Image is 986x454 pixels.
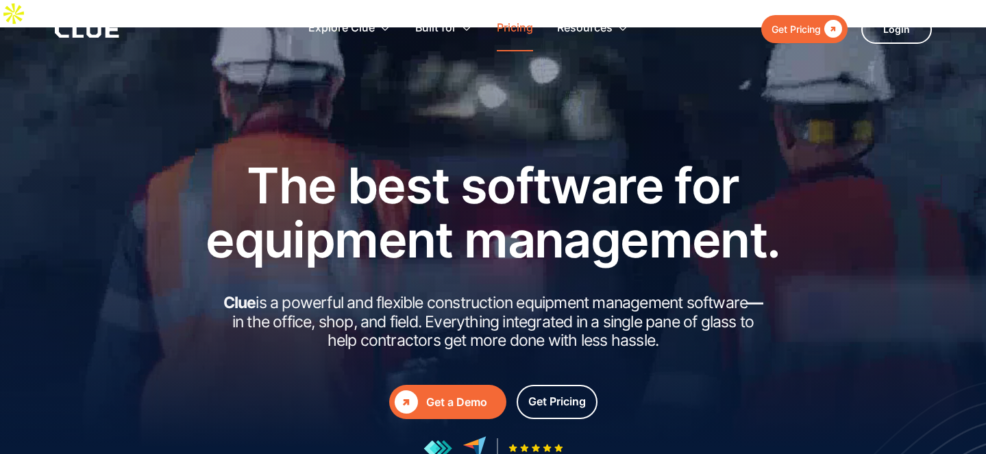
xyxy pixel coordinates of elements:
[861,15,932,44] a: Login
[426,394,501,411] div: Get a Demo
[223,293,256,312] strong: Clue
[395,390,418,414] div: 
[389,385,506,419] a: Get a Demo
[772,21,821,38] div: Get Pricing
[219,294,767,351] h2: is a powerful and flexible construction equipment management software in the office, shop, and fi...
[557,7,613,50] div: Resources
[308,7,391,50] div: Explore Clue
[761,15,848,43] a: Get Pricing
[415,7,456,50] div: Built for
[497,7,533,50] a: Pricing
[415,7,473,50] div: Built for
[308,7,375,50] div: Explore Clue
[528,393,586,410] div: Get Pricing
[557,7,629,50] div: Resources
[821,21,842,38] div: 
[739,262,986,454] iframe: Chat Widget
[185,158,802,266] h1: The best software for equipment management.
[517,385,597,419] a: Get Pricing
[508,444,563,453] img: Five-star rating icon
